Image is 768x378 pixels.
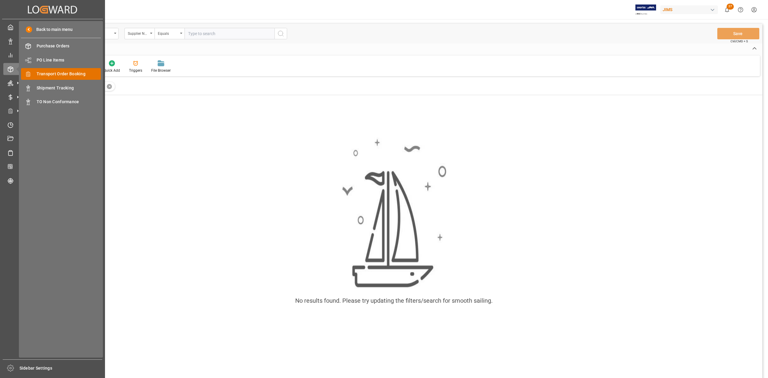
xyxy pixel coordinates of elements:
[151,68,171,73] div: File Browser
[341,138,446,289] img: smooth_sailing.jpeg
[717,28,759,39] button: Save
[3,119,102,130] a: Timeslot Management V2
[107,84,112,89] div: ✕
[21,54,101,66] a: PO Line Items
[128,29,148,36] div: Supplier Number
[730,39,748,43] span: Ctrl/CMD + S
[37,71,101,77] span: Transport Order Booking
[37,57,101,63] span: PO Line Items
[32,26,73,33] span: Back to main menu
[727,4,734,10] span: 27
[635,4,656,15] img: Exertis%20JAM%20-%20Email%20Logo.jpg_1722504956.jpg
[184,28,274,39] input: Type to search
[37,85,101,91] span: Shipment Tracking
[295,296,493,305] div: No results found. Please try updating the filters/search for smooth sailing.
[154,28,184,39] button: open menu
[158,29,178,36] div: Equals
[19,365,103,371] span: Sidebar Settings
[734,3,747,16] button: Help Center
[21,96,101,108] a: TO Non Conformance
[3,21,102,33] a: My Cockpit
[124,28,154,39] button: open menu
[274,28,287,39] button: search button
[37,99,101,105] span: TO Non Conformance
[720,3,734,16] button: show 27 new notifications
[103,68,120,73] div: Quick Add
[3,35,102,47] a: Data Management
[21,68,101,80] a: Transport Order Booking
[3,49,102,61] a: My Reports
[3,133,102,145] a: Document Management
[3,175,102,186] a: Tracking Shipment
[21,82,101,94] a: Shipment Tracking
[660,5,718,14] div: JIMS
[37,43,101,49] span: Purchase Orders
[660,4,720,15] button: JIMS
[3,161,102,172] a: CO2 Calculator
[129,68,142,73] div: Triggers
[3,147,102,158] a: Sailing Schedules
[21,40,101,52] a: Purchase Orders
